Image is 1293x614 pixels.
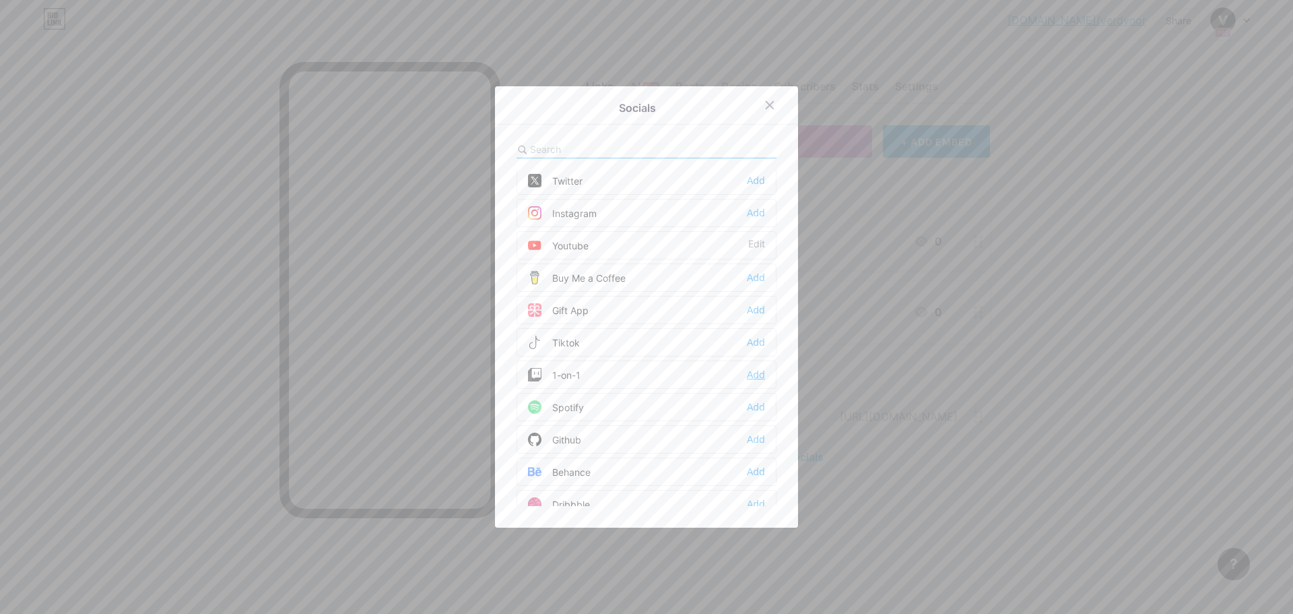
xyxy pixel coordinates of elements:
[747,206,765,220] div: Add
[528,400,584,414] div: Spotify
[528,206,597,220] div: Instagram
[530,142,679,156] input: Search
[619,100,656,116] div: Socials
[747,400,765,414] div: Add
[747,303,765,317] div: Add
[528,303,589,317] div: Gift App
[528,497,590,511] div: Dribbble
[747,271,765,284] div: Add
[747,174,765,187] div: Add
[528,174,583,187] div: Twitter
[528,239,589,252] div: Youtube
[528,433,581,446] div: Github
[528,368,581,381] div: 1-on-1
[747,368,765,381] div: Add
[747,465,765,479] div: Add
[528,336,580,349] div: Tiktok
[528,271,626,284] div: Buy Me a Coffee
[747,433,765,446] div: Add
[528,465,591,479] div: Behance
[747,336,765,349] div: Add
[747,497,765,511] div: Add
[748,239,765,252] div: Edit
